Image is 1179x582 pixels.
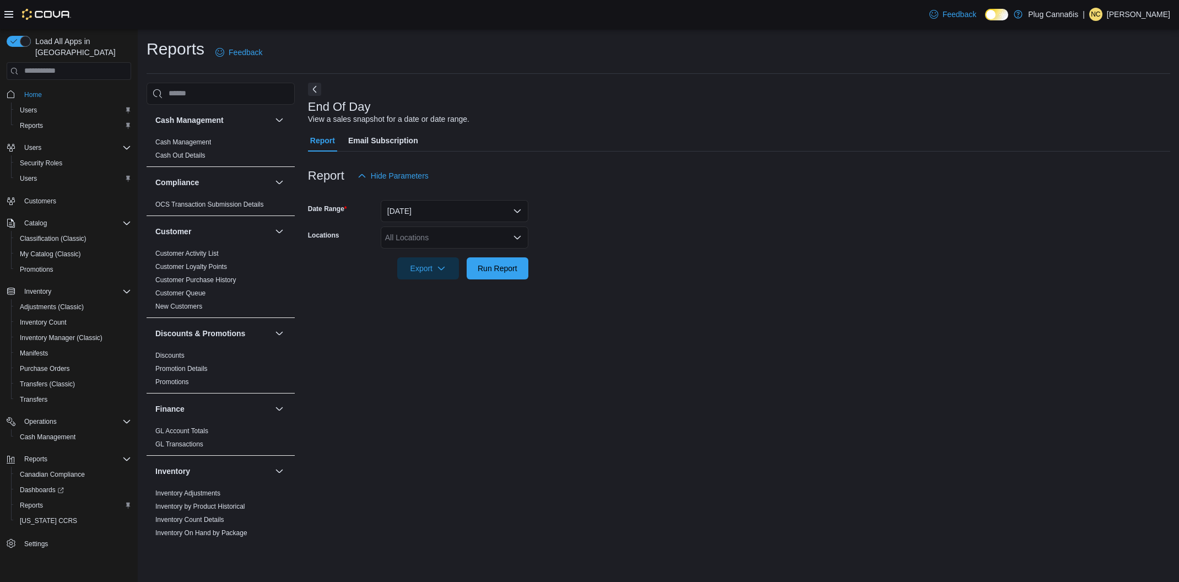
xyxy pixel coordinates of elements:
[11,171,136,186] button: Users
[155,177,199,188] h3: Compliance
[24,143,41,152] span: Users
[273,176,286,189] button: Compliance
[273,114,286,127] button: Cash Management
[11,346,136,361] button: Manifests
[11,118,136,133] button: Reports
[20,285,56,298] button: Inventory
[11,231,136,246] button: Classification (Classic)
[15,157,131,170] span: Security Roles
[985,20,986,21] span: Dark Mode
[155,529,247,537] span: Inventory On Hand by Package
[147,38,204,60] h1: Reports
[155,276,236,284] span: Customer Purchase History
[2,193,136,209] button: Customers
[11,246,136,262] button: My Catalog (Classic)
[155,328,245,339] h3: Discounts & Promotions
[155,263,227,271] a: Customer Loyalty Points
[155,403,185,414] h3: Finance
[308,83,321,96] button: Next
[20,364,70,373] span: Purchase Orders
[155,151,205,160] span: Cash Out Details
[15,514,82,527] a: [US_STATE] CCRS
[155,503,245,510] a: Inventory by Product Historical
[15,499,47,512] a: Reports
[15,104,41,117] a: Users
[155,440,203,449] span: GL Transactions
[15,247,85,261] a: My Catalog (Classic)
[371,170,429,181] span: Hide Parameters
[15,347,131,360] span: Manifests
[20,250,81,258] span: My Catalog (Classic)
[15,331,107,344] a: Inventory Manager (Classic)
[20,106,37,115] span: Users
[353,165,433,187] button: Hide Parameters
[155,365,208,373] a: Promotion Details
[15,172,41,185] a: Users
[20,486,64,494] span: Dashboards
[155,226,191,237] h3: Customer
[273,465,286,478] button: Inventory
[20,470,85,479] span: Canadian Compliance
[15,468,131,481] span: Canadian Compliance
[155,302,202,311] span: New Customers
[155,115,224,126] h3: Cash Management
[147,349,295,393] div: Discounts & Promotions
[2,284,136,299] button: Inventory
[20,537,52,551] a: Settings
[467,257,528,279] button: Run Report
[20,88,46,101] a: Home
[15,468,89,481] a: Canadian Compliance
[2,215,136,231] button: Catalog
[7,82,131,580] nav: Complex example
[20,415,61,428] button: Operations
[155,177,271,188] button: Compliance
[20,333,102,342] span: Inventory Manager (Classic)
[155,378,189,386] span: Promotions
[404,257,452,279] span: Export
[155,152,205,159] a: Cash Out Details
[310,130,335,152] span: Report
[155,427,208,435] span: GL Account Totals
[1028,8,1078,21] p: Plug Canna6is
[155,249,219,258] span: Customer Activity List
[155,515,224,524] span: Inventory Count Details
[15,514,131,527] span: Washington CCRS
[20,265,53,274] span: Promotions
[155,466,190,477] h3: Inventory
[308,169,344,182] h3: Report
[24,540,48,548] span: Settings
[155,303,202,310] a: New Customers
[147,136,295,166] div: Cash Management
[155,502,245,511] span: Inventory by Product Historical
[11,103,136,118] button: Users
[155,516,224,524] a: Inventory Count Details
[20,234,86,243] span: Classification (Classic)
[24,197,56,206] span: Customers
[15,316,71,329] a: Inventory Count
[155,364,208,373] span: Promotion Details
[24,90,42,99] span: Home
[20,285,131,298] span: Inventory
[147,424,295,455] div: Finance
[15,362,131,375] span: Purchase Orders
[155,226,271,237] button: Customer
[2,535,136,551] button: Settings
[15,331,131,344] span: Inventory Manager (Classic)
[1107,8,1170,21] p: [PERSON_NAME]
[20,194,131,208] span: Customers
[925,3,981,25] a: Feedback
[20,380,75,389] span: Transfers (Classic)
[11,299,136,315] button: Adjustments (Classic)
[20,195,61,208] a: Customers
[155,115,271,126] button: Cash Management
[1083,8,1085,21] p: |
[155,262,227,271] span: Customer Loyalty Points
[155,138,211,147] span: Cash Management
[1089,8,1102,21] div: Nicholas Chiao
[308,114,469,125] div: View a sales snapshot for a date or date range.
[155,489,220,498] span: Inventory Adjustments
[11,513,136,529] button: [US_STATE] CCRS
[20,349,48,358] span: Manifests
[11,330,136,346] button: Inventory Manager (Classic)
[15,316,131,329] span: Inventory Count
